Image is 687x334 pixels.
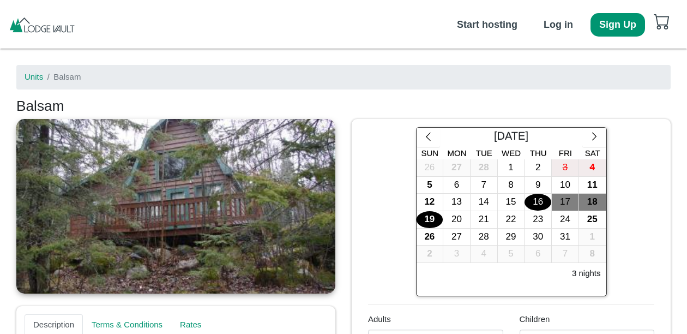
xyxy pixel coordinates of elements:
[525,159,551,176] div: 2
[443,211,471,229] button: 20
[552,159,579,177] button: 3
[579,177,606,194] button: 11
[579,177,606,194] div: 11
[579,229,606,246] div: 1
[525,177,551,194] div: 9
[417,194,443,211] div: 12
[423,132,433,142] svg: chevron left
[471,159,498,177] button: 28
[552,229,579,246] button: 31
[471,211,497,228] div: 21
[448,148,467,158] span: Mon
[417,211,443,228] div: 19
[443,246,471,263] button: 3
[443,229,471,246] button: 27
[471,229,498,246] button: 28
[520,314,550,324] span: Children
[53,72,81,81] span: Balsam
[417,159,443,176] div: 26
[417,177,443,194] div: 5
[476,148,492,158] span: Tue
[552,229,578,246] div: 31
[417,128,440,147] button: chevron left
[471,246,498,263] button: 4
[579,159,606,177] button: 4
[579,194,606,211] div: 18
[471,194,498,211] button: 14
[421,148,439,158] span: Sun
[471,159,497,176] div: 28
[417,246,444,263] button: 2
[552,211,579,229] button: 24
[502,148,521,158] span: Wed
[590,13,645,37] button: Sign Up
[535,13,582,37] button: Log in
[525,194,552,211] button: 16
[443,194,470,211] div: 13
[16,98,671,115] h3: Balsam
[579,194,606,211] button: 18
[525,159,552,177] button: 2
[498,159,525,176] div: 1
[552,194,579,211] button: 17
[552,246,579,263] button: 7
[654,13,670,29] svg: cart
[443,246,470,263] div: 3
[552,194,578,211] div: 17
[498,246,525,263] button: 5
[525,211,552,229] button: 23
[443,177,470,194] div: 6
[498,194,525,211] div: 15
[498,159,525,177] button: 1
[417,159,444,177] button: 26
[552,246,578,263] div: 7
[552,177,579,194] button: 10
[471,229,497,246] div: 28
[471,177,498,194] button: 7
[582,128,606,147] button: chevron right
[443,229,470,246] div: 27
[525,246,552,263] button: 6
[572,269,601,278] h6: 3 nights
[498,211,525,229] button: 22
[579,211,606,229] button: 25
[544,19,573,30] b: Log in
[368,314,391,324] span: Adults
[498,229,525,246] div: 29
[525,229,551,246] div: 30
[417,177,444,194] button: 5
[443,159,471,177] button: 27
[579,246,606,263] div: 8
[579,159,606,176] div: 4
[585,148,600,158] span: Sat
[579,229,606,246] button: 1
[471,211,498,229] button: 21
[443,177,471,194] button: 6
[530,148,547,158] span: Thu
[599,19,636,30] b: Sign Up
[443,194,471,211] button: 13
[471,194,497,211] div: 14
[525,229,552,246] button: 30
[417,211,444,229] button: 19
[443,159,470,176] div: 27
[8,16,76,33] img: pAKp5ICTv7cAAAAASUVORK5CYII=
[471,246,497,263] div: 4
[417,194,444,211] button: 12
[579,211,606,228] div: 25
[417,229,444,246] button: 26
[498,177,525,194] button: 8
[552,177,578,194] div: 10
[498,246,525,263] div: 5
[457,19,517,30] b: Start hosting
[440,128,583,147] div: [DATE]
[589,132,600,142] svg: chevron right
[448,13,526,37] button: Start hosting
[552,211,578,228] div: 24
[498,229,525,246] button: 29
[525,211,551,228] div: 23
[471,177,497,194] div: 7
[498,177,525,194] div: 8
[25,72,43,81] a: Units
